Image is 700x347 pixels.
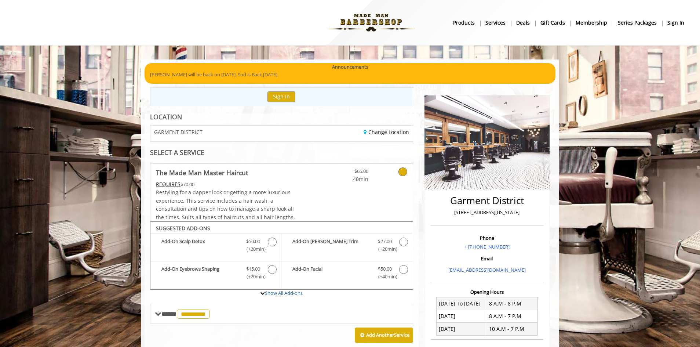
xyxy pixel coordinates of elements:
[321,3,422,43] img: Made Man Barbershop logo
[325,164,368,183] a: $65.00
[437,297,487,310] td: [DATE] To [DATE]
[576,19,607,27] b: Membership
[265,290,303,296] a: Show All Add-ons
[464,243,510,250] a: + [PHONE_NUMBER]
[366,332,409,338] b: Add Another Service
[378,265,392,273] span: $50.00
[364,129,409,135] a: Change Location
[570,17,613,28] a: MembershipMembership
[487,323,537,335] td: 10 A.M - 7 P.M
[161,265,239,281] b: Add-On Eyebrows Shaping
[378,238,392,245] span: $27.00
[431,289,543,294] h3: Opening Hours
[433,195,542,206] h2: Garment District
[453,19,475,27] b: products
[150,71,550,79] p: [PERSON_NAME] will be back on [DATE]. Sod is Back [DATE].
[156,180,303,188] div: $70.00
[243,245,264,253] span: (+20min )
[156,181,181,188] span: This service needs some Advance to be paid before we block your appointment
[285,238,409,255] label: Add-On Beard Trim
[332,63,368,71] b: Announcements
[154,129,203,135] span: GARMENT DISTRICT
[156,167,248,178] b: The Made Man Master Haircut
[150,149,413,156] div: SELECT A SERVICE
[448,17,480,28] a: Productsproducts
[540,19,565,27] b: gift cards
[433,209,542,216] p: [STREET_ADDRESS][US_STATE]
[243,273,264,281] span: (+20min )
[292,238,370,253] b: Add-On [PERSON_NAME] Trim
[535,17,570,28] a: Gift cardsgift cards
[246,265,260,273] span: $15.00
[433,235,542,241] h3: Phone
[150,112,182,121] b: LOCATION
[437,310,487,322] td: [DATE]
[161,238,239,253] b: Add-On Scalp Detox
[156,225,210,232] b: SUGGESTED ADD-ONS
[487,297,537,310] td: 8 A.M - 8 P.M
[516,19,530,27] b: Deals
[480,17,511,28] a: ServicesServices
[437,323,487,335] td: [DATE]
[448,267,526,273] a: [EMAIL_ADDRESS][DOMAIN_NAME]
[667,19,684,27] b: sign in
[618,19,657,27] b: Series packages
[485,19,506,27] b: Services
[154,265,277,282] label: Add-On Eyebrows Shaping
[511,17,535,28] a: DealsDeals
[374,273,395,281] span: (+40min )
[156,189,295,220] span: Restyling for a dapper look or getting a more luxurious experience. This service includes a hair ...
[325,175,368,183] span: 40min
[292,265,370,281] b: Add-On Facial
[487,310,537,322] td: 8 A.M - 7 P.M
[150,221,413,290] div: The Made Man Master Haircut Add-onS
[662,17,689,28] a: sign insign in
[433,256,542,261] h3: Email
[154,238,277,255] label: Add-On Scalp Detox
[246,238,260,245] span: $50.00
[285,265,409,282] label: Add-On Facial
[374,245,395,253] span: (+20min )
[355,328,413,343] button: Add AnotherService
[267,91,295,102] button: Sign In
[613,17,662,28] a: Series packagesSeries packages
